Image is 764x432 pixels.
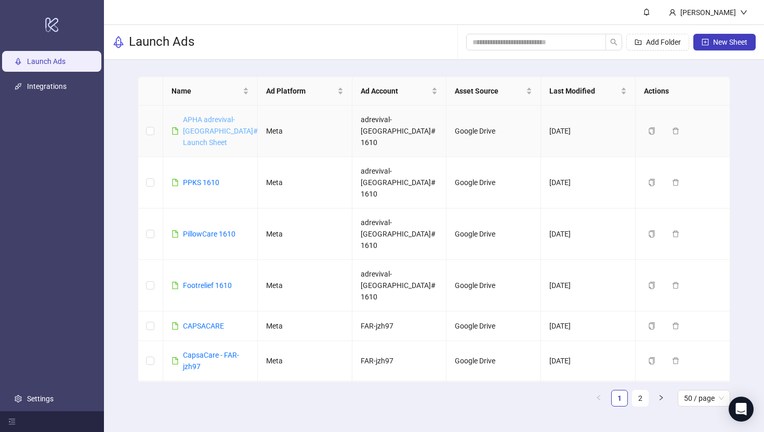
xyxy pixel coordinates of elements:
td: adrevival-[GEOGRAPHIC_DATA]#1610 [352,106,447,157]
div: Open Intercom Messenger [729,397,754,422]
td: [DATE] [541,311,636,341]
td: Meta [258,208,352,260]
span: plus-square [702,38,709,46]
th: Asset Source [446,77,541,106]
span: delete [672,179,679,186]
li: Previous Page [590,390,607,407]
a: Integrations [27,82,67,90]
span: copy [648,230,655,238]
td: [DATE] [541,157,636,208]
span: file [172,282,179,289]
span: Ad Platform [266,85,335,97]
span: file [172,127,179,135]
h3: Launch Ads [129,34,194,50]
td: adrevival-[GEOGRAPHIC_DATA]#1610 [352,208,447,260]
td: Meta [258,260,352,311]
th: Last Modified [541,77,636,106]
span: delete [672,322,679,330]
td: Meta [258,311,352,341]
span: copy [648,179,655,186]
a: Settings [27,395,54,403]
td: [DATE] [541,260,636,311]
span: right [658,395,664,401]
span: copy [648,127,655,135]
button: right [653,390,669,407]
span: left [596,395,602,401]
td: FAR-jzh97 [352,311,447,341]
span: Name [172,85,241,97]
span: copy [648,357,655,364]
td: FAR-jzh97 [352,341,447,381]
span: Ad Account [361,85,430,97]
a: PPKS 1610 [183,178,219,187]
a: CapsaCare - FAR-jzh97 [183,351,239,371]
td: Meta [258,106,352,157]
span: menu-fold [8,418,16,425]
a: PillowCare 1610 [183,230,235,238]
span: delete [672,282,679,289]
span: file [172,322,179,330]
td: Meta [258,157,352,208]
a: CAPSACARE [183,322,224,330]
span: Add Folder [646,38,681,46]
span: delete [672,357,679,364]
td: [DATE] [541,106,636,157]
button: Add Folder [626,34,689,50]
span: Last Modified [549,85,618,97]
span: rocket [112,36,125,48]
td: adrevival-[GEOGRAPHIC_DATA]#1610 [352,157,447,208]
span: 50 / page [684,390,724,406]
td: Google Drive [446,260,541,311]
li: 2 [632,390,649,407]
button: New Sheet [693,34,756,50]
span: down [740,9,747,16]
td: Google Drive [446,311,541,341]
td: Google Drive [446,341,541,381]
a: Launch Ads [27,57,65,66]
span: delete [672,230,679,238]
span: Asset Source [455,85,524,97]
li: 1 [611,390,628,407]
th: Ad Platform [258,77,352,106]
td: [DATE] [541,208,636,260]
span: file [172,357,179,364]
span: folder-add [635,38,642,46]
span: file [172,230,179,238]
a: 1 [612,390,627,406]
td: Google Drive [446,157,541,208]
td: Meta [258,341,352,381]
td: adrevival-[GEOGRAPHIC_DATA]#1610 [352,260,447,311]
td: Google Drive [446,106,541,157]
div: [PERSON_NAME] [676,7,740,18]
span: bell [643,8,650,16]
span: user [669,9,676,16]
th: Ad Account [352,77,447,106]
span: file [172,179,179,186]
td: Google Drive [446,208,541,260]
th: Name [163,77,258,106]
td: [DATE] [541,341,636,381]
a: 2 [633,390,648,406]
span: copy [648,282,655,289]
th: Actions [636,77,730,106]
a: APHA adrevival-[GEOGRAPHIC_DATA]#1610 Launch Sheet [183,115,274,147]
div: Page Size [678,390,730,407]
button: left [590,390,607,407]
span: New Sheet [713,38,747,46]
span: delete [672,127,679,135]
span: search [610,38,617,46]
li: Next Page [653,390,669,407]
a: Footrelief 1610 [183,281,232,290]
span: copy [648,322,655,330]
